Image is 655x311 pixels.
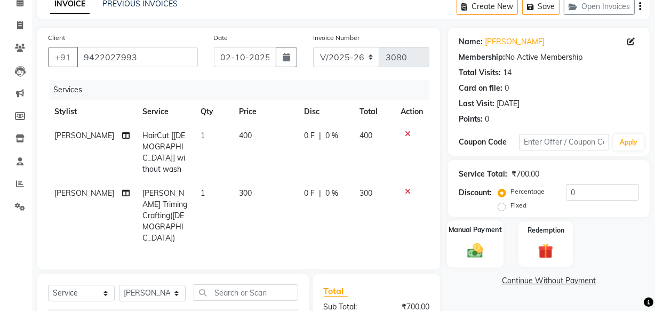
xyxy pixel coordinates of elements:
[459,52,639,63] div: No Active Membership
[325,130,338,141] span: 0 %
[48,100,136,124] th: Stylist
[512,169,539,180] div: ₹700.00
[519,134,609,150] input: Enter Offer / Coupon Code
[485,36,545,47] a: [PERSON_NAME]
[214,33,228,43] label: Date
[201,131,205,140] span: 1
[239,131,252,140] span: 400
[239,188,252,198] span: 300
[459,187,492,198] div: Discount:
[394,100,429,124] th: Action
[459,169,507,180] div: Service Total:
[313,33,360,43] label: Invoice Number
[77,47,198,67] input: Search by Name/Mobile/Email/Code
[613,134,644,150] button: Apply
[360,188,372,198] span: 300
[194,100,233,124] th: Qty
[142,188,187,243] span: [PERSON_NAME] Triming Crafting([DEMOGRAPHIC_DATA])
[505,83,509,94] div: 0
[459,83,502,94] div: Card on file:
[298,100,353,124] th: Disc
[459,137,519,148] div: Coupon Code
[459,98,494,109] div: Last Visit:
[533,242,558,260] img: _gift.svg
[462,241,488,259] img: _cash.svg
[459,114,483,125] div: Points:
[360,131,372,140] span: 400
[49,80,437,100] div: Services
[142,131,185,174] span: HairCut [[DEMOGRAPHIC_DATA]] without wash
[450,275,648,286] a: Continue Without Payment
[510,187,545,196] label: Percentage
[48,47,78,67] button: +91
[136,100,194,124] th: Service
[449,225,502,235] label: Manual Payment
[304,188,315,199] span: 0 F
[459,52,505,63] div: Membership:
[54,131,114,140] span: [PERSON_NAME]
[510,201,526,210] label: Fixed
[233,100,298,124] th: Price
[54,188,114,198] span: [PERSON_NAME]
[528,226,564,235] label: Redemption
[503,67,512,78] div: 14
[304,130,315,141] span: 0 F
[324,285,348,297] span: Total
[319,130,321,141] span: |
[497,98,520,109] div: [DATE]
[319,188,321,199] span: |
[201,188,205,198] span: 1
[459,67,501,78] div: Total Visits:
[459,36,483,47] div: Name:
[48,33,65,43] label: Client
[353,100,394,124] th: Total
[194,284,298,301] input: Search or Scan
[485,114,489,125] div: 0
[325,188,338,199] span: 0 %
